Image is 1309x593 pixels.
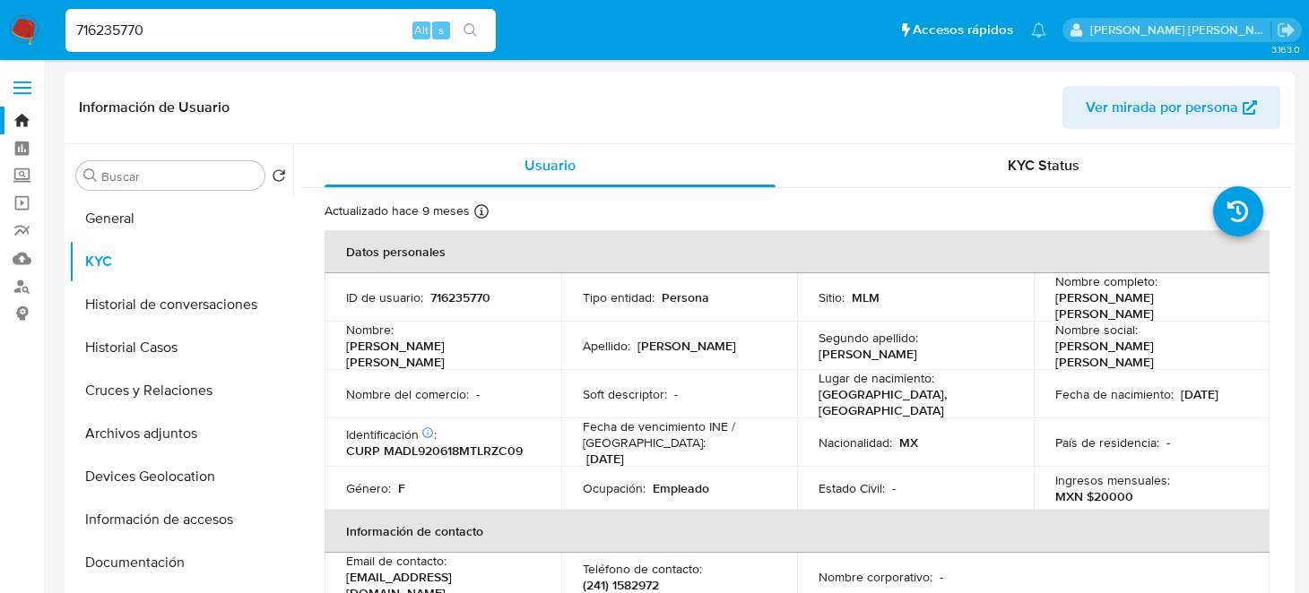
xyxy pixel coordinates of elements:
[819,370,934,386] p: Lugar de nacimiento :
[653,480,709,496] p: Empleado
[1055,472,1170,488] p: Ingresos mensuales :
[69,197,293,240] button: General
[852,289,880,305] p: MLM
[325,230,1270,273] th: Datos personales
[892,480,896,496] p: -
[101,168,257,185] input: Buscar
[346,480,391,496] p: Género :
[819,330,918,346] p: Segundo apellido :
[583,577,659,593] p: (241) 1582972
[819,480,885,496] p: Estado Civil :
[1031,22,1046,38] a: Notificaciones
[1055,434,1159,451] p: País de residencia :
[583,338,630,354] p: Apellido :
[1055,338,1242,370] p: [PERSON_NAME] [PERSON_NAME]
[1181,386,1218,402] p: [DATE]
[346,289,423,305] p: ID de usuario :
[940,569,943,585] p: -
[583,561,702,577] p: Teléfono de contacto :
[586,451,624,467] p: [DATE]
[69,541,293,584] button: Documentación
[452,18,489,43] button: search-icon
[913,21,1013,39] span: Accesos rápidos
[1062,86,1280,129] button: Ver mirada por persona
[637,338,736,354] p: [PERSON_NAME]
[346,386,469,402] p: Nombre del comercio :
[438,21,444,39] span: s
[69,498,293,541] button: Información de accesos
[1055,322,1138,338] p: Nombre social :
[69,455,293,498] button: Devices Geolocation
[583,480,646,496] p: Ocupación :
[583,289,654,305] p: Tipo entidad :
[69,283,293,326] button: Historial de conversaciones
[1055,488,1133,504] p: MXN $20000
[398,480,405,496] p: F
[69,326,293,369] button: Historial Casos
[1055,273,1157,289] p: Nombre completo :
[1166,434,1170,451] p: -
[414,21,429,39] span: Alt
[83,168,98,183] button: Buscar
[65,19,496,42] input: Buscar usuario o caso...
[346,553,446,569] p: Email de contacto :
[346,426,437,443] p: Identificación :
[899,434,918,451] p: MX
[346,322,394,338] p: Nombre :
[819,386,1005,418] p: [GEOGRAPHIC_DATA], [GEOGRAPHIC_DATA]
[1086,86,1238,129] span: Ver mirada por persona
[69,369,293,412] button: Cruces y Relaciones
[1008,155,1079,176] span: KYC Status
[79,99,230,116] h1: Información de Usuario
[819,346,917,362] p: [PERSON_NAME]
[524,155,576,176] span: Usuario
[430,289,490,305] p: 716235770
[674,386,678,402] p: -
[819,569,932,585] p: Nombre corporativo :
[819,434,892,451] p: Nacionalidad :
[1055,289,1242,322] p: [PERSON_NAME] [PERSON_NAME]
[346,443,523,459] p: CURP MADL920618MTLRZC09
[583,386,667,402] p: Soft descriptor :
[819,289,845,305] p: Sitio :
[662,289,709,305] p: Persona
[325,510,1270,553] th: Información de contacto
[69,240,293,283] button: KYC
[1055,386,1174,402] p: Fecha de nacimiento :
[1277,21,1296,39] a: Salir
[346,338,533,370] p: [PERSON_NAME] [PERSON_NAME]
[69,412,293,455] button: Archivos adjuntos
[272,168,286,188] button: Volver al orden por defecto
[476,386,480,402] p: -
[583,418,776,451] p: Fecha de vencimiento INE / [GEOGRAPHIC_DATA] :
[1090,21,1271,39] p: brenda.morenoreyes@mercadolibre.com.mx
[325,202,470,219] p: Actualizado hace 9 meses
